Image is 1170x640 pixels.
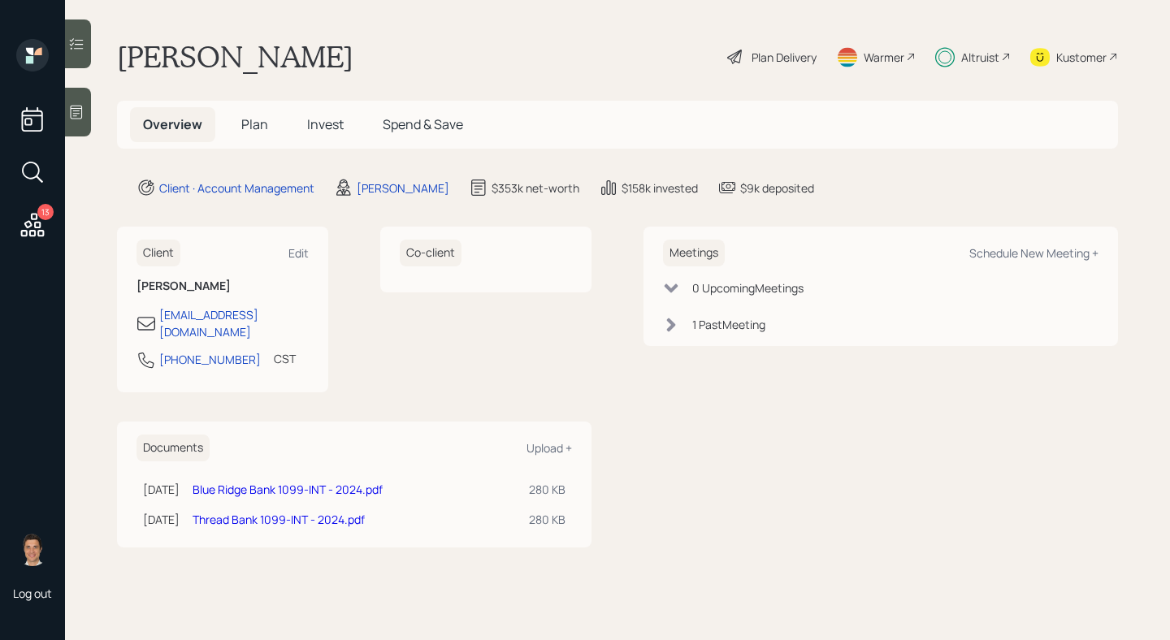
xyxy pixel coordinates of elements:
a: Thread Bank 1099-INT - 2024.pdf [193,512,365,527]
h6: Meetings [663,240,725,266]
h6: Client [136,240,180,266]
div: Log out [13,586,52,601]
div: Client · Account Management [159,179,314,197]
img: tyler-end-headshot.png [16,534,49,566]
div: 13 [37,204,54,220]
h1: [PERSON_NAME] [117,39,353,75]
div: CST [274,350,296,367]
div: [DATE] [143,481,180,498]
h6: [PERSON_NAME] [136,279,309,293]
div: 1 Past Meeting [692,316,765,333]
h6: Co-client [400,240,461,266]
span: Overview [143,115,202,133]
div: $9k deposited [740,179,814,197]
div: $158k invested [622,179,698,197]
div: Kustomer [1056,49,1107,66]
div: [PERSON_NAME] [357,179,449,197]
span: Plan [241,115,268,133]
span: Spend & Save [383,115,463,133]
div: 0 Upcoming Meeting s [692,279,804,296]
div: Upload + [526,440,572,456]
div: Altruist [961,49,999,66]
div: $353k net-worth [492,179,579,197]
a: Blue Ridge Bank 1099-INT - 2024.pdf [193,482,383,497]
div: Plan Delivery [752,49,817,66]
div: Warmer [864,49,904,66]
div: [DATE] [143,511,180,528]
div: [EMAIL_ADDRESS][DOMAIN_NAME] [159,306,309,340]
h6: Documents [136,435,210,461]
div: 280 KB [529,511,565,528]
div: Edit [288,245,309,261]
div: Schedule New Meeting + [969,245,1098,261]
div: [PHONE_NUMBER] [159,351,261,368]
span: Invest [307,115,344,133]
div: 280 KB [529,481,565,498]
